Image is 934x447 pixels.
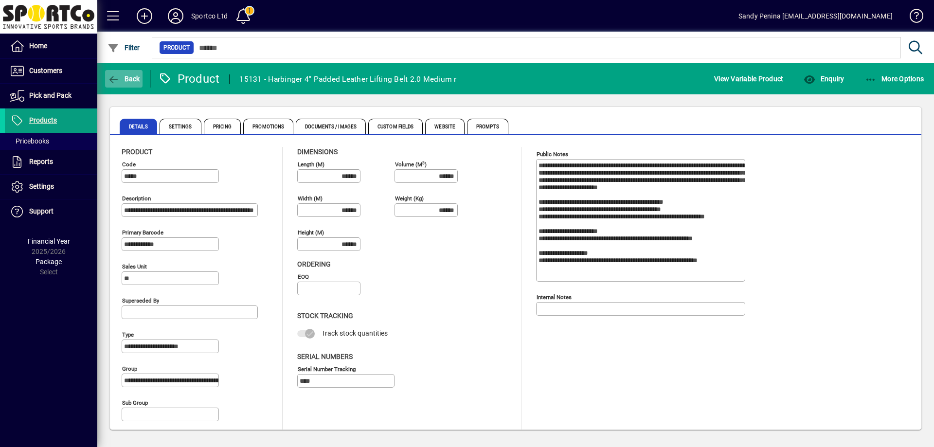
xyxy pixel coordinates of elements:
[5,84,97,108] a: Pick and Pack
[298,365,356,372] mat-label: Serial Number tracking
[191,8,228,24] div: Sportco Ltd
[322,329,388,337] span: Track stock quantities
[801,70,846,88] button: Enquiry
[129,7,160,25] button: Add
[108,44,140,52] span: Filter
[298,229,324,236] mat-label: Height (m)
[5,199,97,224] a: Support
[158,71,220,87] div: Product
[5,59,97,83] a: Customers
[108,75,140,83] span: Back
[297,353,353,360] span: Serial Numbers
[122,365,137,372] mat-label: Group
[297,312,353,320] span: Stock Tracking
[395,195,424,202] mat-label: Weight (Kg)
[36,258,62,266] span: Package
[160,119,201,134] span: Settings
[122,297,159,304] mat-label: Superseded by
[97,70,151,88] app-page-header-button: Back
[122,331,134,338] mat-label: Type
[122,148,152,156] span: Product
[122,161,136,168] mat-label: Code
[865,75,924,83] span: More Options
[712,70,786,88] button: View Variable Product
[120,119,157,134] span: Details
[243,119,293,134] span: Promotions
[5,175,97,199] a: Settings
[5,34,97,58] a: Home
[29,42,47,50] span: Home
[296,119,366,134] span: Documents / Images
[902,2,922,34] a: Knowledge Base
[862,70,927,88] button: More Options
[204,119,241,134] span: Pricing
[29,116,57,124] span: Products
[395,161,427,168] mat-label: Volume (m )
[239,72,456,87] div: 15131 - Harbinger 4" Padded Leather Lifting Belt 2.0 Medium r
[425,119,465,134] span: Website
[368,119,423,134] span: Custom Fields
[29,207,54,215] span: Support
[297,148,338,156] span: Dimensions
[537,151,568,158] mat-label: Public Notes
[5,150,97,174] a: Reports
[122,195,151,202] mat-label: Description
[28,237,70,245] span: Financial Year
[714,71,783,87] span: View Variable Product
[297,260,331,268] span: Ordering
[29,158,53,165] span: Reports
[122,263,147,270] mat-label: Sales unit
[29,182,54,190] span: Settings
[122,229,163,236] mat-label: Primary barcode
[29,67,62,74] span: Customers
[163,43,190,53] span: Product
[804,75,844,83] span: Enquiry
[29,91,72,99] span: Pick and Pack
[467,119,508,134] span: Prompts
[422,160,425,165] sup: 3
[160,7,191,25] button: Profile
[10,137,49,145] span: Pricebooks
[298,161,324,168] mat-label: Length (m)
[122,399,148,406] mat-label: Sub group
[298,273,309,280] mat-label: EOQ
[105,39,143,56] button: Filter
[537,294,572,301] mat-label: Internal Notes
[298,195,323,202] mat-label: Width (m)
[5,133,97,149] a: Pricebooks
[738,8,893,24] div: Sandy Penina [EMAIL_ADDRESS][DOMAIN_NAME]
[105,70,143,88] button: Back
